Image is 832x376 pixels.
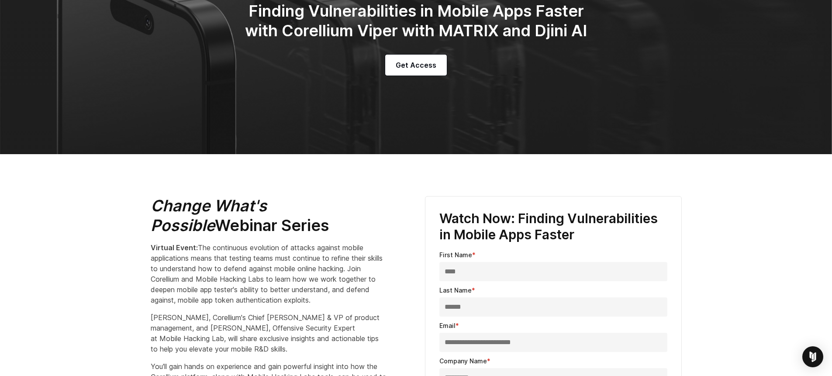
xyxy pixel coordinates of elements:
[439,251,472,259] span: First Name
[151,243,383,304] span: The continuous evolution of attacks against mobile applications means that testing teams must con...
[151,196,267,235] em: Change What's Possible
[151,313,380,353] span: [PERSON_NAME], Corellium's Chief [PERSON_NAME] & VP of product management, and [PERSON_NAME], Off...
[802,346,823,367] div: Open Intercom Messenger
[385,55,447,76] a: Get Access
[439,210,667,243] h3: Watch Now: Finding Vulnerabilities in Mobile Apps Faster
[242,1,591,41] h2: Finding Vulnerabilities in Mobile Apps Faster with Corellium Viper with MATRIX and Djini AI
[439,322,456,329] span: Email
[151,243,198,252] strong: Virtual Event:
[396,60,436,70] span: Get Access
[439,286,472,294] span: Last Name
[151,196,387,235] h2: Webinar Series
[439,357,487,365] span: Company Name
